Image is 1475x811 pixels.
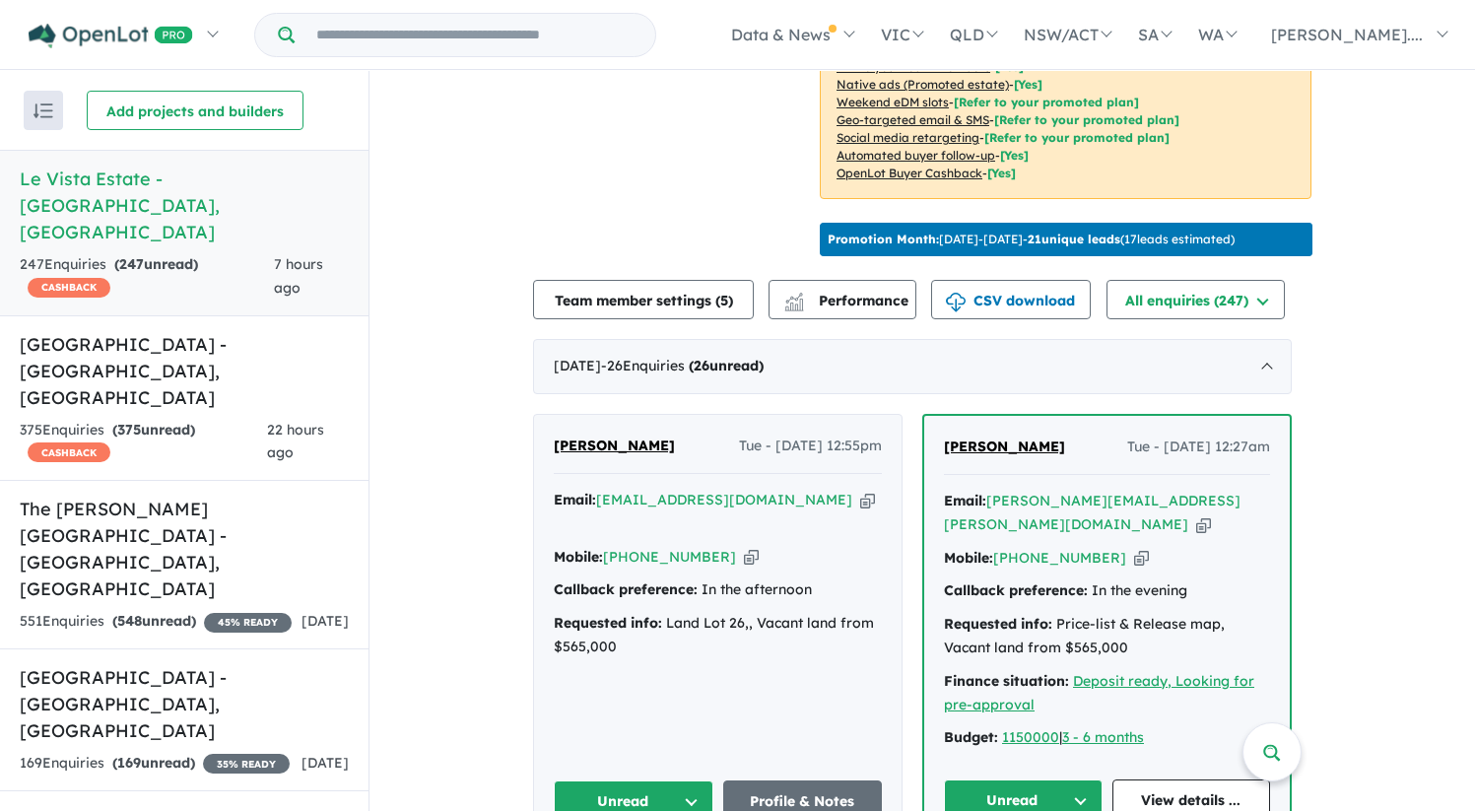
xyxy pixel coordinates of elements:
img: download icon [946,293,966,312]
a: [PERSON_NAME] [944,436,1065,459]
a: Deposit ready, Looking for pre-approval [944,672,1254,713]
strong: Callback preference: [554,580,698,598]
span: [Refer to your promoted plan] [984,130,1170,145]
button: Performance [769,280,916,319]
button: Copy [1196,514,1211,535]
b: 21 unique leads [1028,232,1120,246]
span: [PERSON_NAME] [554,437,675,454]
strong: Finance situation: [944,672,1069,690]
strong: ( unread) [689,357,764,374]
span: 35 % READY [203,754,290,774]
img: bar-chart.svg [784,299,804,311]
span: CASHBACK [28,278,110,298]
span: CASHBACK [28,442,110,462]
div: Price-list & Release map, Vacant land from $565,000 [944,613,1270,660]
a: [PHONE_NUMBER] [993,549,1126,567]
span: 26 [694,357,709,374]
h5: The [PERSON_NAME][GEOGRAPHIC_DATA] - [GEOGRAPHIC_DATA] , [GEOGRAPHIC_DATA] [20,496,349,602]
span: 22 hours ago [267,421,324,462]
p: [DATE] - [DATE] - ( 17 leads estimated) [828,231,1235,248]
button: Team member settings (5) [533,280,754,319]
div: Land Lot 26,, Vacant land from $565,000 [554,612,882,659]
u: Weekend eDM slots [837,95,949,109]
img: line-chart.svg [785,293,803,304]
span: 548 [117,612,142,630]
div: In the afternoon [554,578,882,602]
span: [PERSON_NAME] [944,438,1065,455]
span: Tue - [DATE] 12:27am [1127,436,1270,459]
b: Promotion Month: [828,232,939,246]
strong: Requested info: [944,615,1052,633]
a: [EMAIL_ADDRESS][DOMAIN_NAME] [596,491,852,508]
strong: ( unread) [112,612,196,630]
strong: Requested info: [554,614,662,632]
a: [PHONE_NUMBER] [603,548,736,566]
div: 169 Enquir ies [20,752,290,776]
u: OpenLot Buyer Cashback [837,166,982,180]
u: Geo-targeted email & SMS [837,112,989,127]
h5: [GEOGRAPHIC_DATA] - [GEOGRAPHIC_DATA] , [GEOGRAPHIC_DATA] [20,664,349,744]
strong: Budget: [944,728,998,746]
img: sort.svg [34,103,53,118]
span: 247 [119,255,144,273]
strong: Email: [554,491,596,508]
img: Openlot PRO Logo White [29,24,193,48]
u: Social media retargeting [837,130,979,145]
a: 3 - 6 months [1062,728,1144,746]
span: [Yes] [1000,148,1029,163]
button: Copy [744,547,759,568]
a: 1150000 [1002,728,1059,746]
span: [DATE] [302,754,349,772]
div: [DATE] [533,339,1292,394]
u: Native ads (Promoted estate) [837,77,1009,92]
span: - 26 Enquir ies [601,357,764,374]
a: [PERSON_NAME][EMAIL_ADDRESS][PERSON_NAME][DOMAIN_NAME] [944,492,1240,533]
strong: Email: [944,492,986,509]
span: 5 [720,292,728,309]
div: In the evening [944,579,1270,603]
strong: ( unread) [112,421,195,439]
span: [Yes] [987,166,1016,180]
button: All enquiries (247) [1106,280,1285,319]
span: [Refer to your promoted plan] [994,112,1179,127]
u: Automated buyer follow-up [837,148,995,163]
span: Tue - [DATE] 12:55pm [739,435,882,458]
div: 247 Enquir ies [20,253,274,301]
span: Performance [787,292,908,309]
span: 169 [117,754,141,772]
strong: ( unread) [114,255,198,273]
div: | [944,726,1270,750]
span: [DATE] [302,612,349,630]
a: [PERSON_NAME] [554,435,675,458]
span: [Yes] [1014,77,1042,92]
span: [PERSON_NAME].... [1271,25,1423,44]
span: 375 [117,421,141,439]
h5: Le Vista Estate - [GEOGRAPHIC_DATA] , [GEOGRAPHIC_DATA] [20,166,349,245]
button: CSV download [931,280,1091,319]
input: Try estate name, suburb, builder or developer [299,14,651,56]
strong: Mobile: [554,548,603,566]
span: 45 % READY [204,613,292,633]
div: 375 Enquir ies [20,419,267,466]
h5: [GEOGRAPHIC_DATA] - [GEOGRAPHIC_DATA] , [GEOGRAPHIC_DATA] [20,331,349,411]
div: 551 Enquir ies [20,610,292,634]
button: Copy [1134,548,1149,569]
strong: ( unread) [112,754,195,772]
strong: Callback preference: [944,581,1088,599]
button: Add projects and builders [87,91,303,130]
strong: Mobile: [944,549,993,567]
span: 7 hours ago [274,255,323,297]
button: Copy [860,490,875,510]
span: [Refer to your promoted plan] [954,95,1139,109]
